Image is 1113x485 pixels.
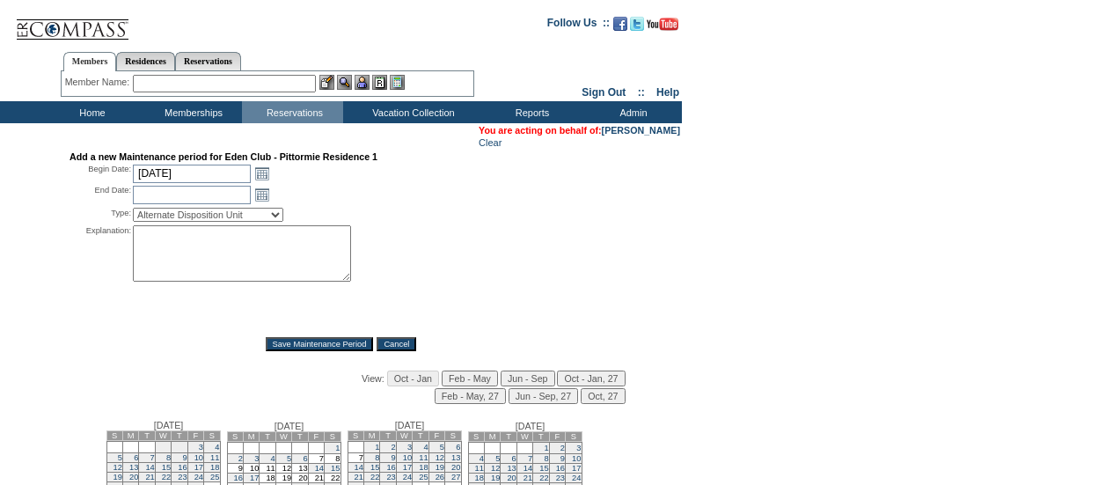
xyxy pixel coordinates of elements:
a: 6 [303,454,307,463]
a: Clear [479,137,502,148]
a: Become our fan on Facebook [613,22,627,33]
td: T [139,431,155,441]
td: T [413,431,428,441]
a: Open the calendar popup. [253,164,272,183]
a: 8 [375,453,379,462]
strong: Add a new Maintenance period for Eden Club - Pittormie Residence 1 [70,151,377,162]
span: [DATE] [275,421,304,431]
a: 15 [539,464,548,473]
img: Impersonate [355,75,370,90]
td: Reports [480,101,581,123]
a: 12 [491,464,500,473]
a: 27 [451,473,460,481]
img: View [337,75,352,90]
a: 2 [560,444,565,452]
td: 8 [325,454,340,464]
td: W [516,432,532,442]
td: F [428,431,444,441]
td: M [484,432,500,442]
a: 14 [145,463,154,472]
a: 22 [539,474,548,482]
a: 20 [129,473,138,481]
a: 4 [271,454,275,463]
td: 13 [292,464,308,474]
div: Begin Date: [70,164,131,183]
a: 17 [572,464,581,473]
td: 1 [155,442,171,453]
a: 16 [556,464,565,473]
td: 10 [243,464,259,474]
a: 19 [491,474,500,482]
a: 9 [560,454,565,463]
input: Feb - May [442,371,498,386]
a: 3 [407,443,412,452]
a: 25 [210,473,219,481]
input: Oct, 27 [581,388,625,404]
a: 17 [250,474,259,482]
div: Type: [70,208,131,222]
td: S [468,432,484,442]
td: 7 [308,454,324,464]
div: Member Name: [65,75,133,90]
td: S [325,432,340,442]
input: Cancel [377,337,416,351]
td: 12 [275,464,291,474]
a: 5 [287,454,291,463]
td: 9 [227,464,243,474]
a: 9 [182,453,187,462]
a: 18 [419,463,428,472]
a: 4 [423,443,428,452]
td: M [363,431,379,441]
a: 10 [194,453,203,462]
a: Members [63,52,117,71]
input: Jun - Sep, 27 [509,388,578,404]
td: 11 [260,464,275,474]
a: 4 [215,443,219,452]
td: T [292,432,308,442]
a: 23 [386,473,395,481]
td: Admin [581,101,682,123]
a: 21 [355,473,363,481]
a: [PERSON_NAME] [602,125,680,136]
a: 11 [475,464,484,473]
a: 16 [386,463,395,472]
a: 25 [419,473,428,481]
a: 10 [572,454,581,463]
a: 22 [370,473,379,481]
td: T [172,431,187,441]
td: T [380,431,396,441]
a: 15 [331,464,340,473]
a: 18 [210,463,219,472]
td: Home [40,101,141,123]
a: 7 [150,453,155,462]
a: 16 [234,474,243,482]
span: [DATE] [154,420,184,430]
td: T [501,432,516,442]
td: S [445,431,461,441]
td: S [348,431,363,441]
a: 19 [436,463,444,472]
td: S [227,432,243,442]
a: Residences [116,52,175,70]
td: F [549,432,565,442]
td: 18 [260,474,275,483]
a: 20 [451,463,460,472]
td: F [187,431,203,441]
a: 26 [436,473,444,481]
a: 2 [392,443,396,452]
a: 5 [118,453,122,462]
a: 5 [440,443,444,452]
a: 17 [403,463,412,472]
td: T [260,432,275,442]
a: 1 [335,444,340,452]
td: M [243,432,259,442]
span: You are acting on behalf of: [479,125,680,136]
a: 15 [162,463,171,472]
a: 12 [113,463,122,472]
a: Help [656,86,679,99]
a: 13 [129,463,138,472]
a: 16 [178,463,187,472]
a: 1 [544,444,548,452]
a: 2 [238,454,243,463]
a: 19 [113,473,122,481]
